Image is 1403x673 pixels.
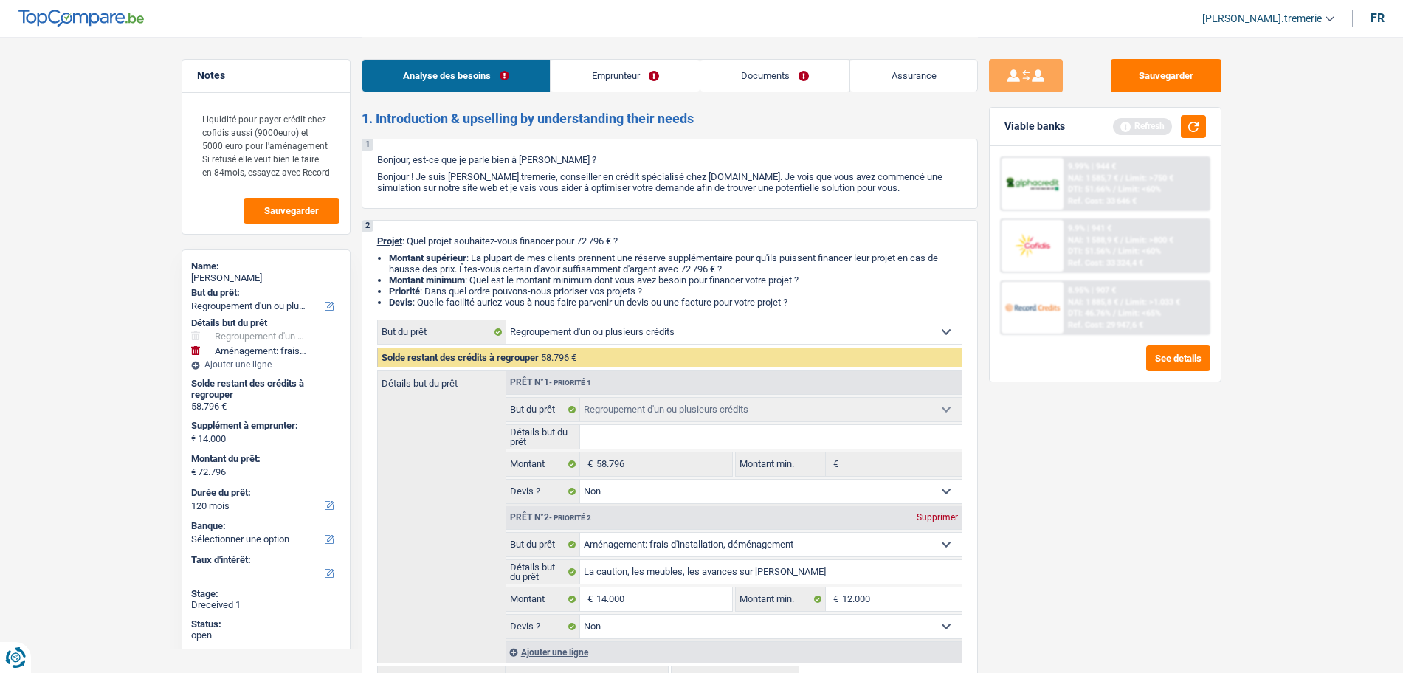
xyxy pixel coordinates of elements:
[1068,235,1118,245] span: NAI: 1 588,9 €
[191,420,338,432] label: Supplément à emprunter:
[1005,176,1060,193] img: AlphaCredit
[389,252,962,275] li: : La plupart de mes clients prennent une réserve supplémentaire pour qu'ils puissent financer leu...
[1120,235,1123,245] span: /
[191,554,338,566] label: Taux d'intérêt:
[197,69,335,82] h5: Notes
[551,60,700,92] a: Emprunteur
[191,599,341,611] div: Dreceived 1
[191,618,341,630] div: Status:
[1125,297,1180,307] span: Limit: >1.033 €
[506,615,581,638] label: Devis ?
[191,401,341,413] div: 58.796 €
[1146,345,1210,371] button: See details
[826,452,842,476] span: €
[506,425,581,449] label: Détails but du prêt
[1118,246,1161,256] span: Limit: <60%
[389,297,962,308] li: : Quelle facilité auriez-vous à nous faire parvenir un devis ou une facture pour votre projet ?
[1068,258,1143,268] div: Ref. Cost: 33 324,4 €
[389,275,465,286] strong: Montant minimum
[1120,173,1123,183] span: /
[1068,246,1111,256] span: DTI: 51.56%
[191,432,196,444] span: €
[191,520,338,532] label: Banque:
[1371,11,1385,25] div: fr
[850,60,977,92] a: Assurance
[1068,184,1111,194] span: DTI: 51.66%
[362,221,373,232] div: 2
[191,453,338,465] label: Montant du prêt:
[506,378,595,387] div: Prêt n°1
[1113,308,1116,318] span: /
[506,398,581,421] label: But du prêt
[913,513,962,522] div: Supprimer
[191,649,341,660] div: Simulation Date:
[191,272,341,284] div: [PERSON_NAME]
[1068,308,1111,318] span: DTI: 46.76%
[382,352,539,363] span: Solde restant des crédits à regrouper
[378,320,506,344] label: But du prêt
[1118,308,1161,318] span: Limit: <65%
[378,371,506,388] label: Détails but du prêt
[377,154,962,165] p: Bonjour, est-ce que je parle bien à [PERSON_NAME] ?
[191,359,341,370] div: Ajouter une ligne
[389,252,466,263] strong: Montant supérieur
[1190,7,1334,31] a: [PERSON_NAME].tremerie
[1068,320,1143,330] div: Ref. Cost: 29 947,6 €
[191,317,341,329] div: Détails but du prêt
[244,198,339,224] button: Sauvegarder
[580,587,596,611] span: €
[506,452,581,476] label: Montant
[1068,162,1116,171] div: 9.99% | 944 €
[1068,173,1118,183] span: NAI: 1 585,7 €
[1113,118,1172,134] div: Refresh
[1111,59,1221,92] button: Sauvegarder
[191,287,338,299] label: But du prêt:
[362,60,551,92] a: Analyse des besoins
[1068,196,1137,206] div: Ref. Cost: 33 646 €
[549,379,591,387] span: - Priorité 1
[389,297,413,308] span: Devis
[506,587,581,611] label: Montant
[506,533,581,556] label: But du prêt
[1005,294,1060,321] img: Record Credits
[191,378,341,401] div: Solde restant des crédits à regrouper
[506,480,581,503] label: Devis ?
[1068,297,1118,307] span: NAI: 1 885,8 €
[1125,173,1173,183] span: Limit: >750 €
[191,466,196,478] span: €
[736,587,826,611] label: Montant min.
[506,560,581,584] label: Détails but du prêt
[18,10,144,27] img: TopCompare Logo
[1120,297,1123,307] span: /
[1068,286,1116,295] div: 8.95% | 907 €
[389,286,420,297] strong: Priorité
[191,629,341,641] div: open
[389,275,962,286] li: : Quel est le montant minimum dont vous avez besoin pour financer votre projet ?
[1005,232,1060,259] img: Cofidis
[1125,235,1173,245] span: Limit: >800 €
[1004,120,1065,133] div: Viable banks
[506,513,595,522] div: Prêt n°2
[700,60,850,92] a: Documents
[1113,246,1116,256] span: /
[264,206,319,215] span: Sauvegarder
[580,452,596,476] span: €
[541,352,576,363] span: 58.796 €
[736,452,826,476] label: Montant min.
[389,286,962,297] li: : Dans quel ordre pouvons-nous prioriser vos projets ?
[826,587,842,611] span: €
[377,235,962,246] p: : Quel projet souhaitez-vous financer pour 72 796 € ?
[191,588,341,600] div: Stage:
[377,235,402,246] span: Projet
[1068,224,1111,233] div: 9.9% | 941 €
[549,514,591,522] span: - Priorité 2
[362,111,978,127] h2: 1. Introduction & upselling by understanding their needs
[377,171,962,193] p: Bonjour ! Je suis [PERSON_NAME].tremerie, conseiller en crédit spécialisé chez [DOMAIN_NAME]. Je ...
[506,641,962,663] div: Ajouter une ligne
[191,260,341,272] div: Name:
[1202,13,1322,25] span: [PERSON_NAME].tremerie
[362,139,373,151] div: 1
[1113,184,1116,194] span: /
[1118,184,1161,194] span: Limit: <60%
[191,487,338,499] label: Durée du prêt:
